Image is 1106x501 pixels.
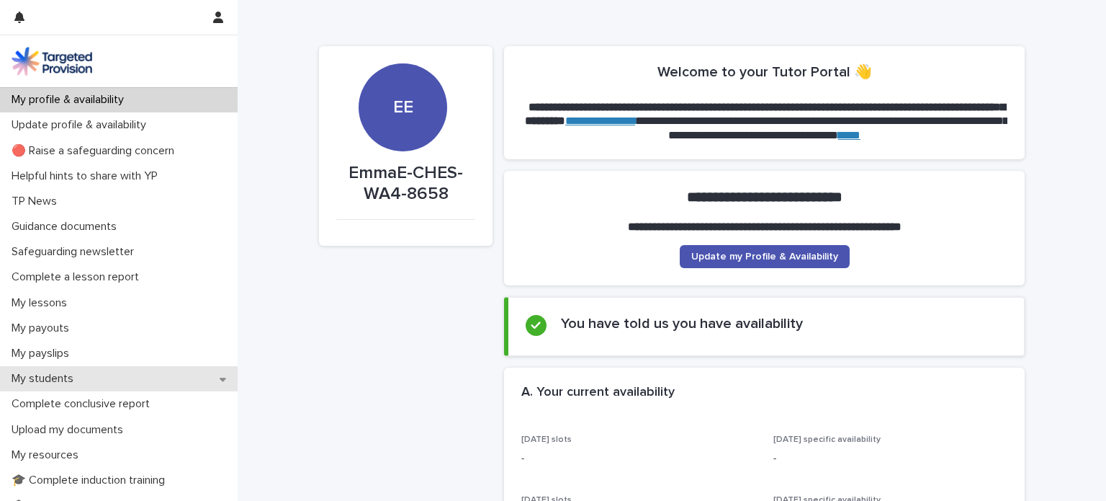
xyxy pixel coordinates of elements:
p: Upload my documents [6,423,135,437]
p: Safeguarding newsletter [6,245,145,259]
p: 🎓 Complete induction training [6,474,176,487]
p: - [521,451,756,466]
h2: Welcome to your Tutor Portal 👋 [657,63,872,81]
span: [DATE] slots [521,435,572,444]
p: 🔴 Raise a safeguarding concern [6,144,186,158]
span: Update my Profile & Availability [691,252,838,262]
p: EmmaE-CHES-WA4-8658 [336,163,475,205]
p: - [773,451,1008,466]
p: Update profile & availability [6,118,158,132]
p: Complete conclusive report [6,397,161,411]
a: Update my Profile & Availability [680,245,850,268]
p: My lessons [6,296,78,310]
p: My payouts [6,322,81,335]
img: M5nRWzHhSzIhMunXDL62 [12,47,92,76]
p: Helpful hints to share with YP [6,169,169,183]
p: My resources [6,448,90,462]
h2: A. Your current availability [521,385,675,401]
p: My profile & availability [6,93,135,107]
p: My students [6,372,85,386]
div: EE [359,9,446,118]
span: [DATE] specific availability [773,435,881,444]
h2: You have told us you have availability [561,315,803,332]
p: Guidance documents [6,220,128,234]
p: TP News [6,195,68,208]
p: Complete a lesson report [6,270,150,284]
p: My payslips [6,347,81,360]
